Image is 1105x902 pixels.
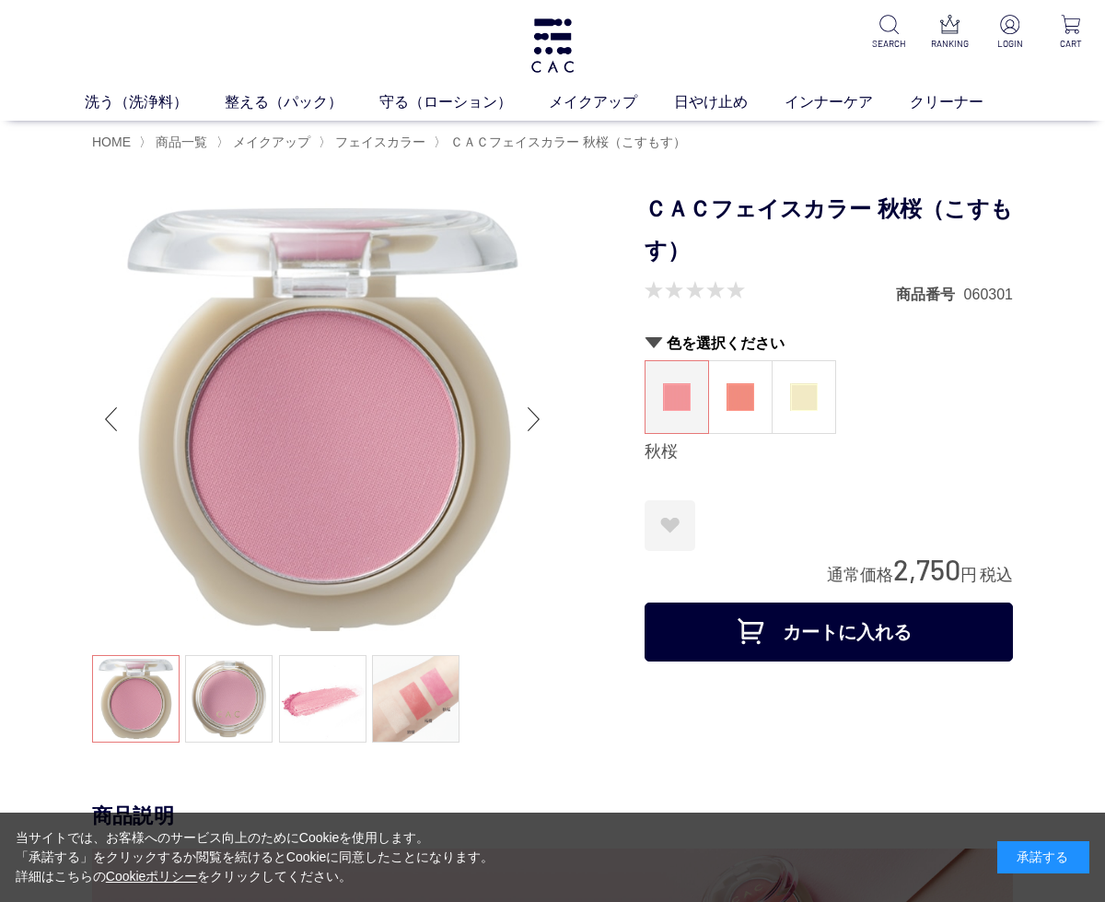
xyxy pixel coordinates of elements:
span: メイクアップ [233,135,310,149]
a: 守る（ローション） [379,91,549,113]
a: クリーナー [910,91,1020,113]
img: 秋桜 [663,383,691,411]
a: HOME [92,135,131,149]
img: 鈴蘭 [790,383,818,411]
a: お気に入りに登録する [645,500,695,551]
a: メイクアップ [229,135,310,149]
img: logo [529,18,576,73]
a: 日やけ止め [674,91,785,113]
a: メイクアップ [549,91,674,113]
a: CART [1052,15,1090,51]
img: 柘榴 [727,383,754,411]
dl: 鈴蘭 [772,360,836,434]
span: 2,750 [893,552,960,586]
div: 当サイトでは、お客様へのサービス向上のためにCookieを使用します。 「承諾する」をクリックするか閲覧を続けるとCookieに同意したことになります。 詳細はこちらの をクリックしてください。 [16,828,494,886]
li: 〉 [319,134,430,151]
a: 整える（パック） [225,91,379,113]
a: Cookieポリシー [106,869,198,884]
a: 洗う（洗浄料） [85,91,225,113]
img: ＣＡＣフェイスカラー 秋桜（こすもす） 秋桜 [92,189,552,650]
span: フェイスカラー [335,135,425,149]
div: 商品説明 [92,802,1013,829]
h1: ＣＡＣフェイスカラー 秋桜（こすもす） [645,189,1013,272]
dl: 秋桜 [645,360,709,434]
a: 柘榴 [709,361,772,433]
dl: 柘榴 [708,360,773,434]
li: 〉 [216,134,315,151]
span: 税込 [980,566,1013,584]
a: ＣＡＣフェイスカラー 秋桜（こすもす） [447,135,686,149]
dd: 060301 [964,285,1013,304]
button: カートに入れる [645,603,1013,662]
span: 円 [960,566,977,584]
span: 通常価格 [827,566,893,584]
dt: 商品番号 [896,285,964,304]
a: 鈴蘭 [773,361,835,433]
div: Previous slide [92,382,129,456]
div: 承諾する [997,841,1089,873]
p: RANKING [930,37,969,51]
li: 〉 [139,134,212,151]
a: 商品一覧 [152,135,207,149]
a: インナーケア [785,91,910,113]
a: SEARCH [869,15,908,51]
a: フェイスカラー [331,135,425,149]
a: LOGIN [991,15,1029,51]
span: ＣＡＣフェイスカラー 秋桜（こすもす） [450,135,686,149]
li: 〉 [434,134,691,151]
span: 商品一覧 [156,135,207,149]
p: SEARCH [869,37,908,51]
div: Next slide [516,382,552,456]
p: LOGIN [991,37,1029,51]
a: RANKING [930,15,969,51]
div: 秋桜 [645,441,1013,463]
h2: 色を選択ください [645,334,1013,353]
p: CART [1052,37,1090,51]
